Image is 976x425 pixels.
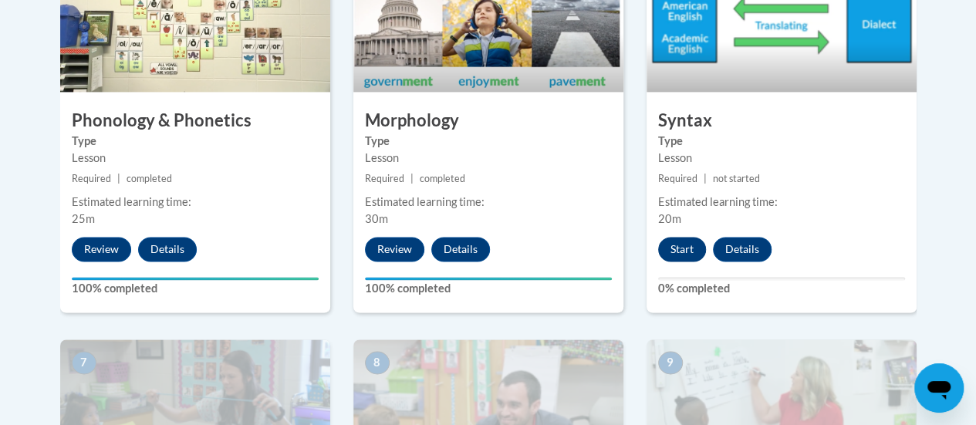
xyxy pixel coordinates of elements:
[138,237,197,261] button: Details
[72,150,319,167] div: Lesson
[127,173,172,184] span: completed
[72,277,319,280] div: Your progress
[72,237,131,261] button: Review
[420,173,465,184] span: completed
[365,133,612,150] label: Type
[713,173,760,184] span: not started
[365,237,424,261] button: Review
[72,194,319,211] div: Estimated learning time:
[365,173,404,184] span: Required
[117,173,120,184] span: |
[658,351,683,374] span: 9
[72,133,319,150] label: Type
[658,280,905,297] label: 0% completed
[365,194,612,211] div: Estimated learning time:
[658,133,905,150] label: Type
[647,109,917,133] h3: Syntax
[72,280,319,297] label: 100% completed
[365,150,612,167] div: Lesson
[365,280,612,297] label: 100% completed
[658,150,905,167] div: Lesson
[72,173,111,184] span: Required
[353,109,623,133] h3: Morphology
[365,277,612,280] div: Your progress
[704,173,707,184] span: |
[60,109,330,133] h3: Phonology & Phonetics
[914,363,964,413] iframe: Button to launch messaging window
[72,212,95,225] span: 25m
[713,237,772,261] button: Details
[658,237,706,261] button: Start
[365,351,390,374] span: 8
[658,212,681,225] span: 20m
[365,212,388,225] span: 30m
[410,173,414,184] span: |
[658,173,697,184] span: Required
[72,351,96,374] span: 7
[658,194,905,211] div: Estimated learning time:
[431,237,490,261] button: Details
